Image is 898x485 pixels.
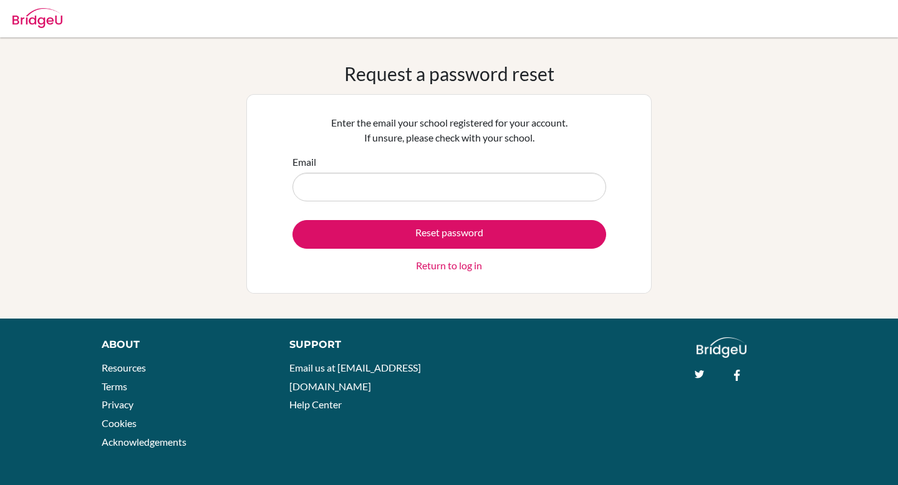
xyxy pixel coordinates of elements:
[292,220,606,249] button: Reset password
[697,337,747,358] img: logo_white@2x-f4f0deed5e89b7ecb1c2cc34c3e3d731f90f0f143d5ea2071677605dd97b5244.png
[102,380,127,392] a: Terms
[102,362,146,373] a: Resources
[12,8,62,28] img: Bridge-U
[344,62,554,85] h1: Request a password reset
[102,398,133,410] a: Privacy
[102,337,261,352] div: About
[292,155,316,170] label: Email
[292,115,606,145] p: Enter the email your school registered for your account. If unsure, please check with your school.
[102,417,137,429] a: Cookies
[289,362,421,392] a: Email us at [EMAIL_ADDRESS][DOMAIN_NAME]
[102,436,186,448] a: Acknowledgements
[416,258,482,273] a: Return to log in
[289,337,437,352] div: Support
[289,398,342,410] a: Help Center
